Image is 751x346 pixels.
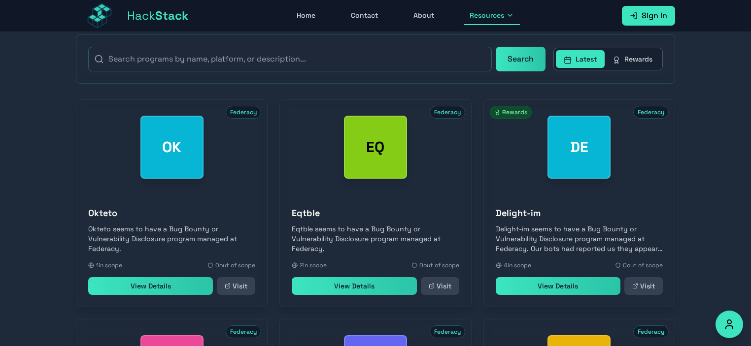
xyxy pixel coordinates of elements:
[215,261,255,269] span: 0 out of scope
[633,325,669,338] span: Federacy
[496,206,663,220] h3: Delight-im
[226,325,261,338] span: Federacy
[430,325,465,338] span: Federacy
[624,277,663,295] a: Visit
[496,47,546,71] button: Search
[622,6,675,26] a: Sign In
[421,277,459,295] a: Visit
[226,106,261,119] span: Federacy
[88,277,213,295] a: View Details
[140,116,204,179] div: Okteto
[344,116,407,179] div: Eqtble
[88,206,255,220] h3: Okteto
[504,261,531,269] span: 4 in scope
[490,106,532,119] span: Rewards
[408,6,440,25] a: About
[547,116,611,179] div: Delight-im
[419,261,459,269] span: 0 out of scope
[88,47,492,71] input: Search programs by name, platform, or description...
[496,277,620,295] a: View Details
[345,6,384,25] a: Contact
[291,6,321,25] a: Home
[464,6,520,25] button: Resources
[633,106,669,119] span: Federacy
[155,8,189,23] span: Stack
[292,224,459,253] p: Eqtble seems to have a Bug Bounty or Vulnerability Disclosure program managed at Federacy.
[496,224,663,253] p: Delight-im seems to have a Bug Bounty or Vulnerability Disclosure program managed at Federacy. Ou...
[716,311,743,338] button: Accessibility Options
[88,224,255,253] p: Okteto seems to have a Bug Bounty or Vulnerability Disclosure program managed at Federacy.
[642,10,667,22] span: Sign In
[430,106,465,119] span: Federacy
[300,261,327,269] span: 2 in scope
[556,50,605,68] button: Latest
[292,277,416,295] a: View Details
[127,8,189,24] span: Hack
[217,277,255,295] a: Visit
[623,261,663,269] span: 0 out of scope
[292,206,459,220] h3: Eqtble
[96,261,122,269] span: 1 in scope
[605,50,660,68] button: Rewards
[470,10,504,20] span: Resources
